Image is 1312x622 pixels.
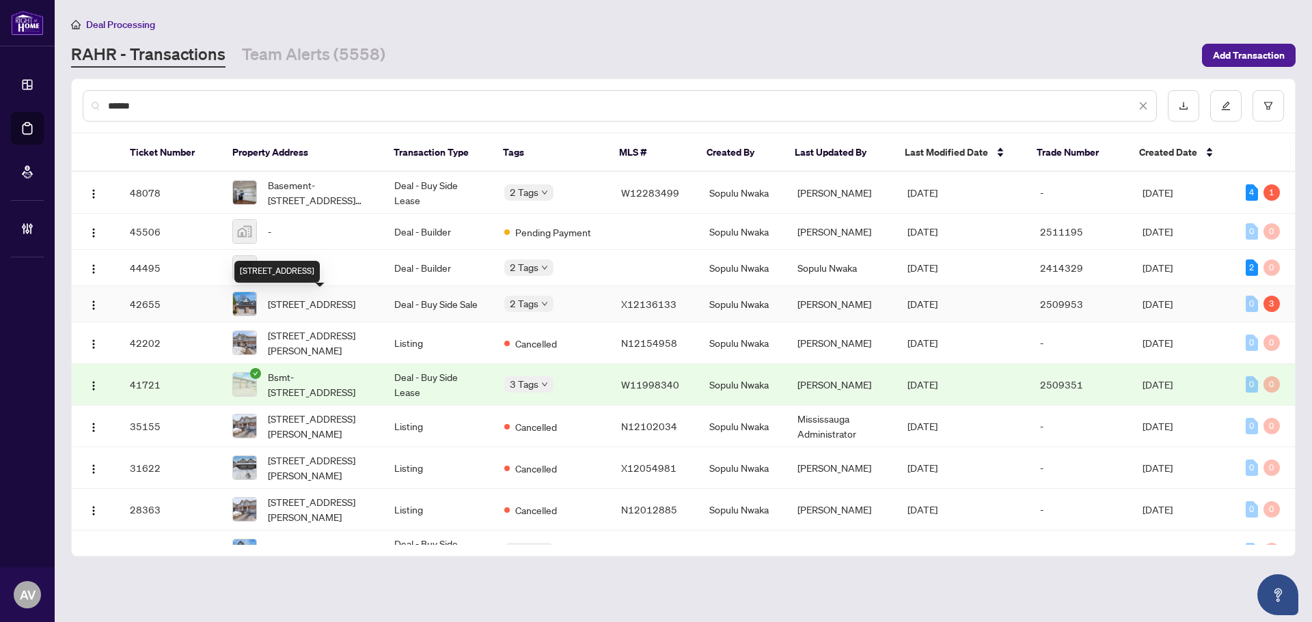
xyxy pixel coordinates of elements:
[787,406,897,447] td: Mississauga Administrator
[907,261,938,274] span: [DATE]
[233,456,256,479] img: thumbnail-img
[268,178,372,208] span: Basement-[STREET_ADDRESS][PERSON_NAME][PERSON_NAME]
[268,369,372,399] span: Bsmt-[STREET_ADDRESS]
[383,364,493,406] td: Deal - Buy Side Lease
[268,260,271,275] span: -
[83,498,105,520] button: Logo
[1246,418,1258,434] div: 0
[233,414,256,438] img: thumbnail-img
[1143,186,1173,199] span: [DATE]
[1210,90,1242,122] button: edit
[784,134,894,172] th: Last Updated By
[1263,259,1280,276] div: 0
[233,181,256,204] img: thumbnail-img
[787,489,897,531] td: [PERSON_NAME]
[250,368,261,379] span: check-circle
[1143,420,1173,432] span: [DATE]
[83,457,105,479] button: Logo
[119,214,222,250] td: 45506
[1246,501,1258,518] div: 0
[1029,406,1132,447] td: -
[383,447,493,489] td: Listing
[907,298,938,310] span: [DATE]
[515,503,557,518] span: Cancelled
[268,224,271,239] span: -
[709,298,769,310] span: Sopulu Nwaka
[1246,223,1258,240] div: 0
[83,373,105,395] button: Logo
[907,186,938,199] span: [DATE]
[894,134,1026,172] th: Last Modified Date
[268,411,372,441] span: [STREET_ADDRESS][PERSON_NAME]
[88,422,99,433] img: Logo
[383,489,493,531] td: Listing
[787,250,897,286] td: Sopulu Nwaka
[621,503,677,515] span: N12012885
[233,220,256,243] img: thumbnail-img
[907,378,938,391] span: [DATE]
[621,420,677,432] span: N12102034
[268,296,355,311] span: [STREET_ADDRESS]
[83,540,105,562] button: Logo
[1263,501,1280,518] div: 0
[83,257,105,279] button: Logo
[383,531,493,572] td: Deal - Buy Side Lease
[541,381,548,388] span: down
[515,419,557,434] span: Cancelled
[268,543,355,559] span: [STREET_ADDRESS]
[1029,286,1132,322] td: 2509953
[1143,298,1173,310] span: [DATE]
[1029,447,1132,489] td: -
[221,134,383,172] th: Property Address
[88,339,99,350] img: Logo
[1029,322,1132,364] td: -
[907,225,938,238] span: [DATE]
[907,337,938,349] span: [DATE]
[383,134,493,172] th: Transaction Type
[510,259,538,275] span: 2 Tags
[86,18,155,31] span: Deal Processing
[1029,250,1132,286] td: 2414329
[1143,462,1173,474] span: [DATE]
[709,261,769,274] span: Sopulu Nwaka
[1263,335,1280,351] div: 0
[233,331,256,354] img: thumbnail-img
[1026,134,1128,172] th: Trade Number
[709,503,769,515] span: Sopulu Nwaka
[1263,184,1280,201] div: 1
[119,322,222,364] td: 42202
[709,420,769,432] span: Sopulu Nwaka
[83,415,105,437] button: Logo
[1263,101,1273,111] span: filter
[268,494,372,524] span: [STREET_ADDRESS][PERSON_NAME]
[621,298,676,310] span: X12136133
[88,464,99,475] img: Logo
[83,293,105,315] button: Logo
[787,214,897,250] td: [PERSON_NAME]
[20,585,36,604] span: AV
[1213,44,1285,66] span: Add Transaction
[1246,184,1258,201] div: 4
[1246,376,1258,393] div: 0
[1138,101,1148,111] span: close
[1263,418,1280,434] div: 0
[907,420,938,432] span: [DATE]
[83,182,105,203] button: Logo
[515,225,591,240] span: Pending Payment
[1168,90,1199,122] button: download
[383,406,493,447] td: Listing
[1263,460,1280,476] div: 0
[233,539,256,563] img: thumbnail-img
[268,453,372,483] span: [STREET_ADDRESS][PERSON_NAME]
[621,378,679,391] span: W11998340
[621,186,679,199] span: W12283499
[119,286,222,322] td: 42655
[787,364,897,406] td: [PERSON_NAME]
[119,447,222,489] td: 31622
[11,10,44,36] img: logo
[1263,376,1280,393] div: 0
[383,214,493,250] td: Deal - Builder
[1128,134,1231,172] th: Created Date
[709,225,769,238] span: Sopulu Nwaka
[709,186,769,199] span: Sopulu Nwaka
